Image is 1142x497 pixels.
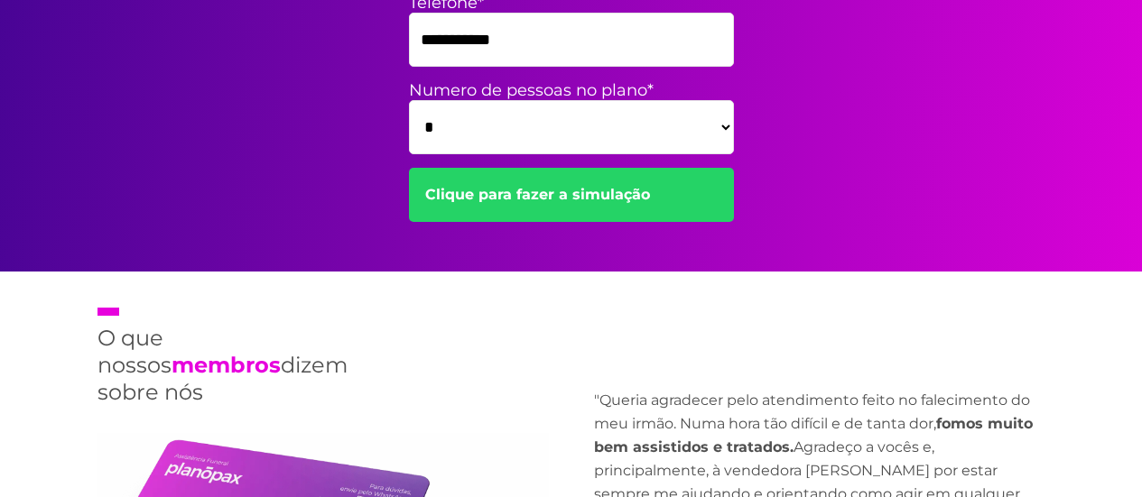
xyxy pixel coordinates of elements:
[97,308,337,406] h2: O que nossos dizem sobre nós
[409,168,734,222] a: Clique para fazer a simulação
[172,352,281,378] strong: membros
[409,80,734,100] label: Numero de pessoas no plano*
